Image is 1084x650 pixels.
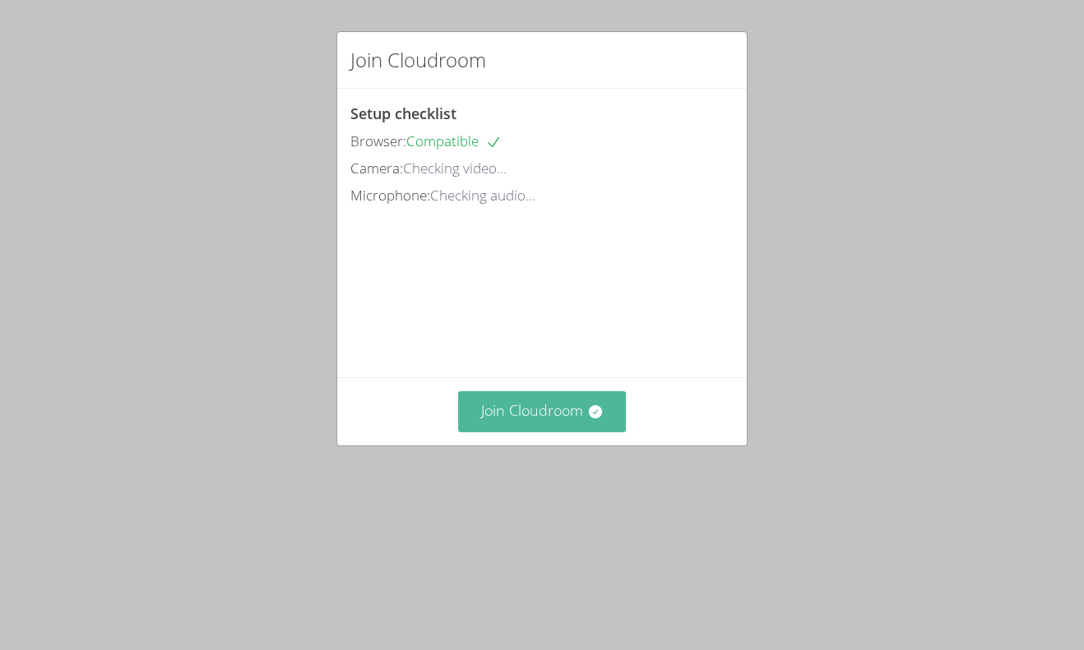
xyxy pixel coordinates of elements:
span: Checking audio... [430,186,535,205]
button: Join Cloudroom [458,391,627,431]
span: Checking video... [403,159,507,177]
span: Camera: [350,159,403,177]
span: Setup checklist [350,104,456,123]
h2: Join Cloudroom [350,45,486,75]
span: Compatible [406,131,502,150]
span: Browser: [350,131,406,150]
span: Microphone: [350,186,430,205]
